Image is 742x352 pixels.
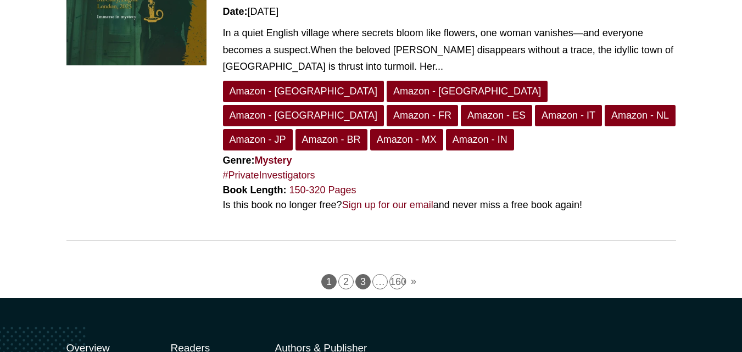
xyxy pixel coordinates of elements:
span: 1 [321,274,337,289]
a: Amazon - IN [446,129,514,150]
a: Amazon - [GEOGRAPHIC_DATA] [387,81,548,102]
div: In a quiet English village where secrets bloom like flowers, one woman vanishes—and everyone beco... [223,25,676,75]
a: 2 [338,274,354,289]
a: 3 [355,274,371,289]
a: Amazon - IT [535,105,602,126]
span: … [372,274,388,289]
a: » [406,274,421,289]
strong: Date: [223,6,248,17]
strong: Book Length: [223,185,287,195]
div: [DATE] [223,4,676,19]
a: 160 [389,274,405,289]
a: Amazon - FR [387,105,458,126]
a: 150-320 Pages [289,185,356,195]
div: Is this book no longer free? and never miss a free book again! [223,198,676,213]
a: Amazon - BR [295,129,367,150]
a: Mystery [255,155,292,166]
a: Amazon - NL [605,105,676,126]
a: #PrivateInvestigators [223,170,315,181]
a: Amazon - [GEOGRAPHIC_DATA] [223,105,384,126]
a: Sign up for our email [342,199,433,210]
a: Amazon - [GEOGRAPHIC_DATA] [223,81,384,102]
strong: Genre: [223,155,292,166]
a: Amazon - ES [461,105,532,126]
a: Amazon - JP [223,129,293,150]
a: Amazon - MX [370,129,443,150]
